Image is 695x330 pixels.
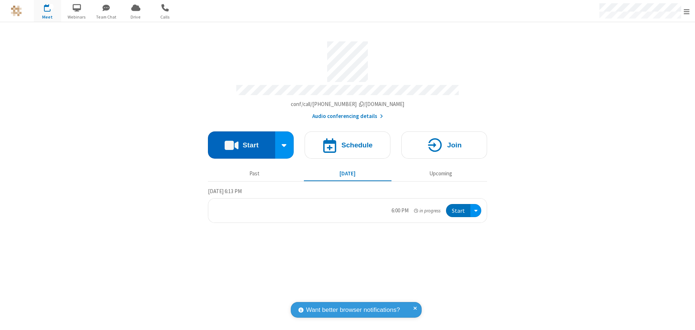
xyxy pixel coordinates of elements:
[208,187,487,223] section: Today's Meetings
[208,36,487,121] section: Account details
[63,14,91,20] span: Webinars
[208,131,275,159] button: Start
[34,14,61,20] span: Meet
[414,207,441,214] em: in progress
[391,207,409,215] div: 6:00 PM
[291,100,405,109] button: Copy my meeting room linkCopy my meeting room link
[306,305,400,315] span: Want better browser notifications?
[446,204,470,217] button: Start
[291,101,405,107] span: Copy my meeting room link
[122,14,149,20] span: Drive
[397,167,485,180] button: Upcoming
[341,142,373,148] h4: Schedule
[11,5,22,16] img: QA Selenium DO NOT DELETE OR CHANGE
[49,4,54,9] div: 1
[305,131,390,159] button: Schedule
[275,131,294,159] div: Start conference options
[304,167,391,180] button: [DATE]
[470,204,481,217] div: Open menu
[93,14,120,20] span: Team Chat
[242,142,258,148] h4: Start
[152,14,179,20] span: Calls
[401,131,487,159] button: Join
[211,167,298,180] button: Past
[312,112,383,121] button: Audio conferencing details
[208,188,242,195] span: [DATE] 6:13 PM
[447,142,462,148] h4: Join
